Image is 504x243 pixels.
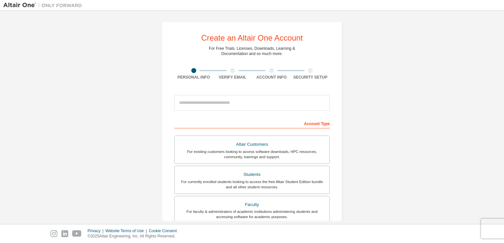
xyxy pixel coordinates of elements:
[178,179,325,190] div: For currently enrolled students looking to access the free Altair Student Edition bundle and all ...
[178,149,325,159] div: For existing customers looking to access software downloads, HPC resources, community, trainings ...
[213,75,252,80] div: Verify Email
[51,230,57,237] img: instagram.svg
[178,209,325,219] div: For faculty & administrators of academic institutions administering students and accessing softwa...
[174,118,330,128] div: Account Type
[252,75,291,80] div: Account Info
[88,228,105,234] div: Privacy
[178,170,325,179] div: Students
[201,34,303,42] div: Create an Altair One Account
[291,75,330,80] div: Security Setup
[209,46,295,56] div: For Free Trials, Licenses, Downloads, Learning & Documentation and so much more.
[3,2,85,9] img: Altair One
[174,75,213,80] div: Personal Info
[178,200,325,209] div: Faculty
[149,228,180,234] div: Cookie Consent
[88,234,181,239] p: © 2025 Altair Engineering, Inc. All Rights Reserved.
[61,230,68,237] img: linkedin.svg
[105,228,149,234] div: Website Terms of Use
[178,140,325,149] div: Altair Customers
[72,230,82,237] img: youtube.svg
